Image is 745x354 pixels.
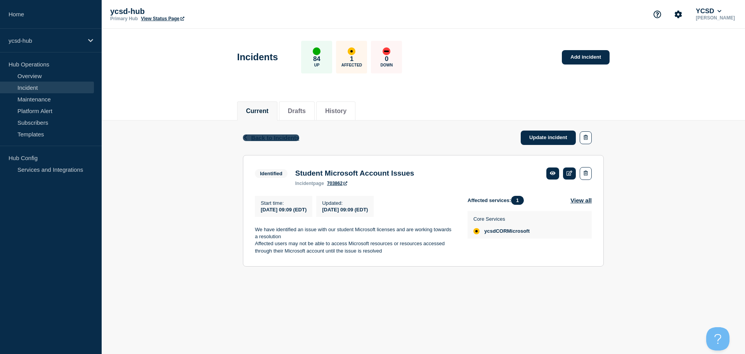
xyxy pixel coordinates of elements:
p: Primary Hub [110,16,138,21]
p: Core Services [473,216,530,222]
p: 1 [350,55,353,63]
span: ycsdCORMicrosoft [484,228,530,234]
p: We have identified an issue with our student Microsoft licenses and are working towards a resolution [255,226,455,241]
span: Affected services: [468,196,528,205]
div: up [313,47,321,55]
a: Add incident [562,50,610,65]
span: [DATE] 09:09 (EDT) [261,207,307,213]
span: 1 [511,196,524,205]
p: 84 [313,55,321,63]
p: Updated : [322,200,368,206]
span: Back to Incidents [251,134,299,141]
p: ycsd-hub [110,7,265,16]
button: History [325,108,347,115]
p: ycsd-hub [9,37,83,44]
p: [PERSON_NAME] [694,15,736,21]
button: Drafts [288,108,306,115]
button: Account settings [670,6,686,23]
p: Down [381,63,393,67]
p: Up [314,63,319,67]
button: View all [570,196,592,205]
div: affected [473,228,480,234]
div: down [383,47,390,55]
p: Affected [341,63,362,67]
span: Identified [255,169,288,178]
iframe: Help Scout Beacon - Open [706,327,729,351]
p: 0 [385,55,388,63]
p: page [295,181,324,186]
span: incident [295,181,313,186]
a: 703862 [327,181,347,186]
p: Affected users may not be able to access Microsoft resources or resources accessed through their ... [255,240,455,255]
button: Support [649,6,665,23]
a: View Status Page [141,16,184,21]
button: YCSD [694,7,723,15]
a: Update incident [521,131,576,145]
h1: Incidents [237,52,278,63]
button: Current [246,108,269,115]
button: Back to Incidents [243,134,299,141]
div: affected [348,47,355,55]
div: [DATE] 09:09 (EDT) [322,206,368,213]
p: Start time : [261,200,307,206]
h3: Student Microsoft Account Issues [295,169,414,178]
